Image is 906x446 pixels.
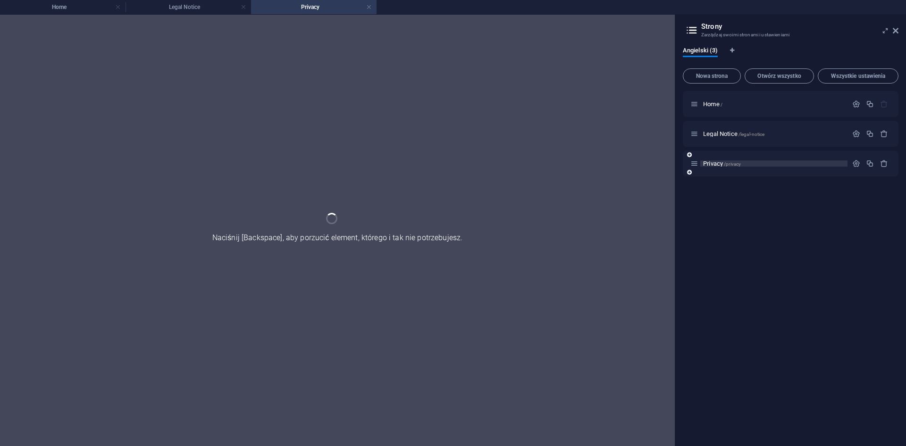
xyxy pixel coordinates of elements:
[852,130,860,138] div: Ustawienia
[703,130,764,137] span: Legal Notice
[251,2,377,12] h4: Privacy
[683,47,898,65] div: Zakładki językowe
[700,131,847,137] div: Legal Notice/legal-notice
[880,130,888,138] div: Usuń
[701,31,880,39] h3: Zarządzaj swoimi stronami i ustawieniami
[866,100,874,108] div: Duplikuj
[866,130,874,138] div: Duplikuj
[683,45,718,58] span: Angielski (3)
[749,73,810,79] span: Otwórz wszystko
[683,68,741,84] button: Nowa strona
[745,68,814,84] button: Otwórz wszystko
[880,160,888,168] div: Usuń
[738,132,765,137] span: /legal-notice
[724,161,741,167] span: /privacy
[822,73,894,79] span: Wszystkie ustawienia
[703,160,741,167] span: Privacy
[700,160,847,167] div: Privacy/privacy
[866,160,874,168] div: Duplikuj
[703,101,722,108] span: Kliknij, aby otworzyć stronę
[721,102,722,107] span: /
[852,160,860,168] div: Ustawienia
[880,100,888,108] div: Strony startowej nie można usunąć
[701,22,898,31] h2: Strony
[687,73,737,79] span: Nowa strona
[126,2,251,12] h4: Legal Notice
[700,101,847,107] div: Home/
[818,68,898,84] button: Wszystkie ustawienia
[852,100,860,108] div: Ustawienia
